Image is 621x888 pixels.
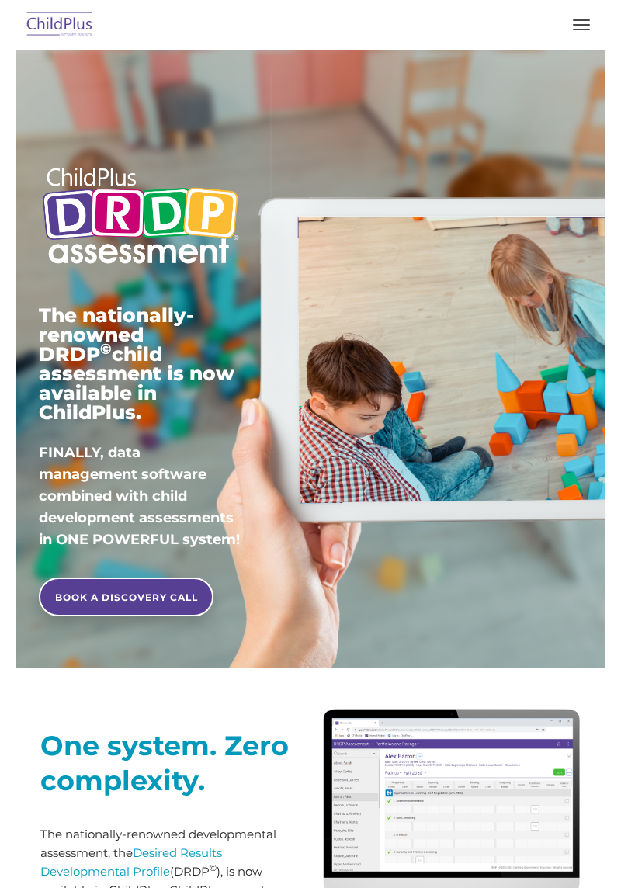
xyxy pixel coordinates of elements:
span: The nationally-renowned DRDP child assessment is now available in ChildPlus. [39,304,234,424]
a: BOOK A DISCOVERY CALL [39,578,213,616]
a: Desired Results Developmental Profile [40,845,222,879]
sup: © [100,340,112,358]
span: FINALLY, data management software combined with child development assessments in ONE POWERFUL sys... [39,444,240,548]
img: Copyright - DRDP Logo Light [39,155,242,279]
sup: © [210,862,217,873]
strong: One system. Zero complexity. [40,729,289,797]
img: ChildPlus by Procare Solutions [23,7,96,43]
